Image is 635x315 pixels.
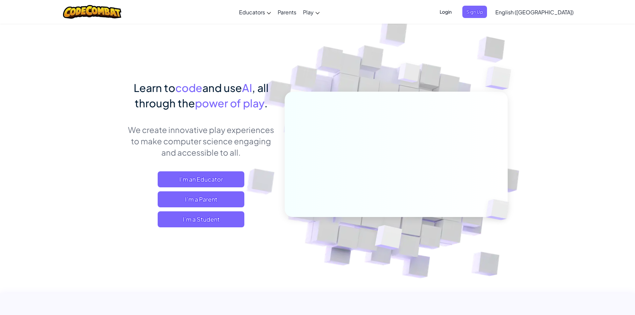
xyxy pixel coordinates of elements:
button: I'm a Student [158,211,244,227]
span: Play [303,9,314,16]
img: Overlap cubes [472,50,530,106]
a: Educators [236,3,274,21]
a: Parents [274,3,300,21]
span: Educators [239,9,265,16]
img: Overlap cubes [358,211,418,266]
span: AI [242,81,252,94]
span: and use [202,81,242,94]
a: I'm a Parent [158,191,244,207]
a: English ([GEOGRAPHIC_DATA]) [492,3,577,21]
a: Play [300,3,323,21]
span: Learn to [134,81,175,94]
img: Overlap cubes [475,185,525,234]
p: We create innovative play experiences to make computer science engaging and accessible to all. [128,124,275,158]
span: code [175,81,202,94]
button: Sign Up [462,6,487,18]
img: CodeCombat logo [63,5,121,19]
span: . [264,96,268,110]
img: Overlap cubes [385,50,433,99]
button: Login [436,6,456,18]
span: English ([GEOGRAPHIC_DATA]) [495,9,574,16]
span: power of play [195,96,264,110]
a: I'm an Educator [158,171,244,187]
